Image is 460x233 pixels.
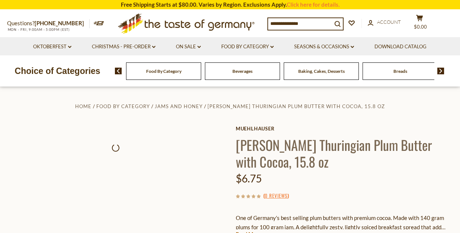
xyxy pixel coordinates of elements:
a: Click here for details. [287,1,340,8]
span: MON - FRI, 9:00AM - 5:00PM (EST) [7,27,70,32]
a: Seasons & Occasions [294,43,354,51]
a: Oktoberfest [33,43,71,51]
a: Food By Category [96,103,150,109]
a: Baking, Cakes, Desserts [298,68,345,74]
a: Food By Category [221,43,274,51]
a: Breads [393,68,407,74]
a: Beverages [232,68,252,74]
p: One of Germany's best selling plum butters with premium cocoa. Made with 140 gram plums for 100 g... [236,213,453,232]
img: next arrow [437,68,444,74]
a: [PERSON_NAME] Thuringian Plum Butter with Cocoa, 15.8 oz [208,103,385,109]
a: Food By Category [146,68,181,74]
p: Questions? [7,19,90,28]
span: Account [377,19,401,25]
a: Christmas - PRE-ORDER [92,43,155,51]
h1: [PERSON_NAME] Thuringian Plum Butter with Cocoa, 15.8 oz [236,136,453,170]
a: Jams and Honey [155,103,203,109]
span: ( ) [263,192,289,199]
button: $0.00 [409,14,431,33]
a: Muehlhauser [236,126,453,132]
span: $6.75 [236,172,262,185]
span: $0.00 [414,24,427,30]
a: Download Catalog [374,43,427,51]
a: On Sale [176,43,201,51]
a: [PHONE_NUMBER] [35,20,84,26]
a: Account [368,18,401,26]
img: previous arrow [115,68,122,74]
a: Home [75,103,91,109]
a: 0 Reviews [265,192,287,200]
